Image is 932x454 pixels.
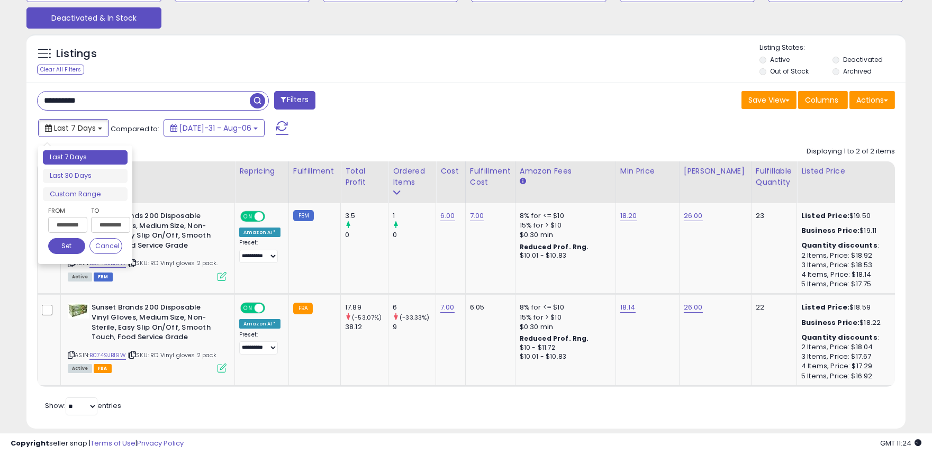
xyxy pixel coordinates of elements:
div: $18.59 [801,303,889,312]
div: Preset: [239,331,280,355]
div: Amazon AI * [239,319,280,329]
span: Last 7 Days [54,123,96,133]
strong: Copyright [11,438,49,448]
div: ASIN: [68,303,227,371]
div: : [801,333,889,342]
span: | SKU: RD Vinyl gloves 2 pack. [128,259,218,267]
div: 9 [393,322,436,332]
div: [PERSON_NAME] [684,166,747,177]
div: $19.50 [801,211,889,221]
small: FBM [293,210,314,221]
div: Ordered Items [393,166,431,188]
span: All listings currently available for purchase on Amazon [68,273,92,282]
b: Sunset Brands 200 Disposable Vinyl Gloves, Medium Size, Non-Sterile, Easy Slip On/Off, Smooth Tou... [92,211,220,253]
span: ON [241,212,255,221]
button: Actions [849,91,895,109]
button: Filters [274,91,315,110]
li: Last 30 Days [43,169,128,183]
a: 18.20 [620,211,637,221]
div: Cost [440,166,461,177]
div: 5 Items, Price: $17.75 [801,279,889,289]
li: Custom Range [43,187,128,202]
span: Columns [805,95,838,105]
a: 6.00 [440,211,455,221]
a: Privacy Policy [137,438,184,448]
span: Compared to: [111,124,159,134]
b: Listed Price: [801,302,849,312]
li: Last 7 Days [43,150,128,165]
a: B0749JB19W [89,351,126,360]
label: Deactivated [843,55,883,64]
div: Amazon AI * [239,228,280,237]
img: 41ueNMv7d6L._SL40_.jpg [68,303,89,319]
span: All listings currently available for purchase on Amazon [68,364,92,373]
span: FBA [94,364,112,373]
span: OFF [264,304,280,313]
small: Amazon Fees. [520,177,526,186]
div: Title [65,166,230,177]
b: Business Price: [801,225,859,235]
div: Clear All Filters [37,65,84,75]
div: 6.05 [470,303,507,312]
div: Preset: [239,239,280,263]
div: 23 [756,211,789,221]
div: 4 Items, Price: $18.14 [801,270,889,279]
label: From [48,205,85,216]
label: Out of Stock [770,67,809,76]
div: seller snap | | [11,439,184,449]
span: Show: entries [45,401,121,411]
a: 18.14 [620,302,636,313]
span: ON [241,304,255,313]
a: 26.00 [684,302,703,313]
h5: Listings [56,47,97,61]
label: Archived [843,67,872,76]
div: 22 [756,303,789,312]
b: Reduced Prof. Rng. [520,242,589,251]
a: 7.00 [470,211,484,221]
button: Columns [798,91,848,109]
span: 2025-08-14 11:24 GMT [880,438,921,448]
div: 0 [345,230,388,240]
button: Cancel [89,238,122,254]
div: 3 Items, Price: $18.53 [801,260,889,270]
div: Listed Price [801,166,893,177]
label: Active [770,55,790,64]
div: Fulfillable Quantity [756,166,792,188]
div: ASIN: [68,211,227,280]
b: Business Price: [801,317,859,328]
div: 15% for > $10 [520,221,608,230]
label: To [91,205,122,216]
div: 0 [393,230,436,240]
div: Total Profit [345,166,384,188]
b: Sunset Brands 200 Disposable Vinyl Gloves, Medium Size, Non-Sterile, Easy Slip On/Off, Smooth Tou... [92,303,220,344]
a: 26.00 [684,211,703,221]
b: Listed Price: [801,211,849,221]
button: Deactivated & In Stock [26,7,161,29]
div: Fulfillment [293,166,336,177]
button: [DATE]-31 - Aug-06 [164,119,265,137]
div: Repricing [239,166,284,177]
b: Quantity discounts [801,240,877,250]
div: Fulfillment Cost [470,166,511,188]
div: 8% for <= $10 [520,211,608,221]
button: Set [48,238,85,254]
div: $0.30 min [520,230,608,240]
small: (-53.07%) [352,313,382,322]
span: | SKU: RD Vinyl gloves 2 pack [128,351,216,359]
span: [DATE]-31 - Aug-06 [179,123,251,133]
a: 7.00 [440,302,455,313]
div: Displaying 1 to 2 of 2 items [807,147,895,157]
div: $19.11 [801,226,889,235]
div: : [801,241,889,250]
div: $0.30 min [520,322,608,332]
button: Last 7 Days [38,119,109,137]
small: (-33.33%) [400,313,429,322]
div: 15% for > $10 [520,313,608,322]
div: 2 Items, Price: $18.04 [801,342,889,352]
small: FBA [293,303,313,314]
b: Reduced Prof. Rng. [520,334,589,343]
span: OFF [264,212,280,221]
div: 3 Items, Price: $17.67 [801,352,889,361]
div: Min Price [620,166,675,177]
button: Save View [741,91,797,109]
